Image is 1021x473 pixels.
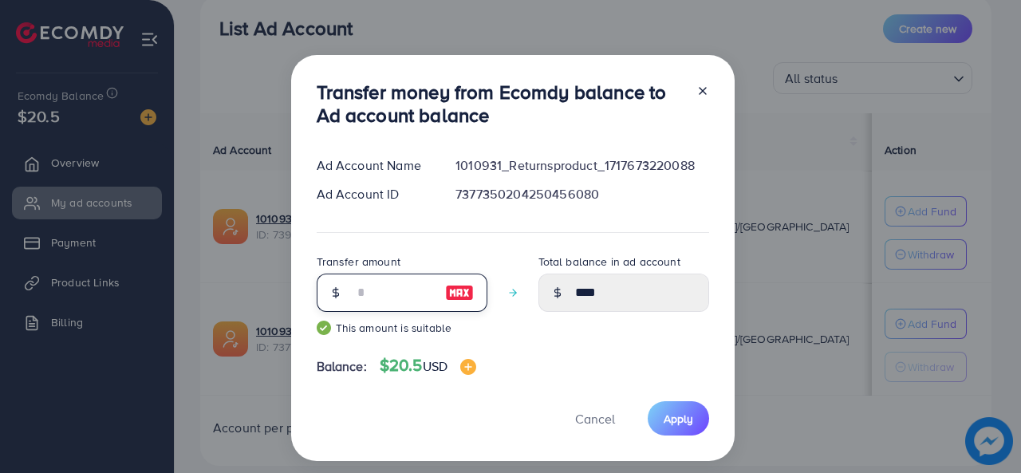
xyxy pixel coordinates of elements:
[317,320,487,336] small: This amount is suitable
[304,185,443,203] div: Ad Account ID
[317,254,400,270] label: Transfer amount
[538,254,680,270] label: Total balance in ad account
[443,156,721,175] div: 1010931_Returnsproduct_1717673220088
[445,283,474,302] img: image
[317,321,331,335] img: guide
[380,356,476,376] h4: $20.5
[648,401,709,436] button: Apply
[423,357,447,375] span: USD
[317,357,367,376] span: Balance:
[317,81,684,127] h3: Transfer money from Ecomdy balance to Ad account balance
[664,411,693,427] span: Apply
[575,410,615,428] span: Cancel
[460,359,476,375] img: image
[443,185,721,203] div: 7377350204250456080
[304,156,443,175] div: Ad Account Name
[555,401,635,436] button: Cancel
